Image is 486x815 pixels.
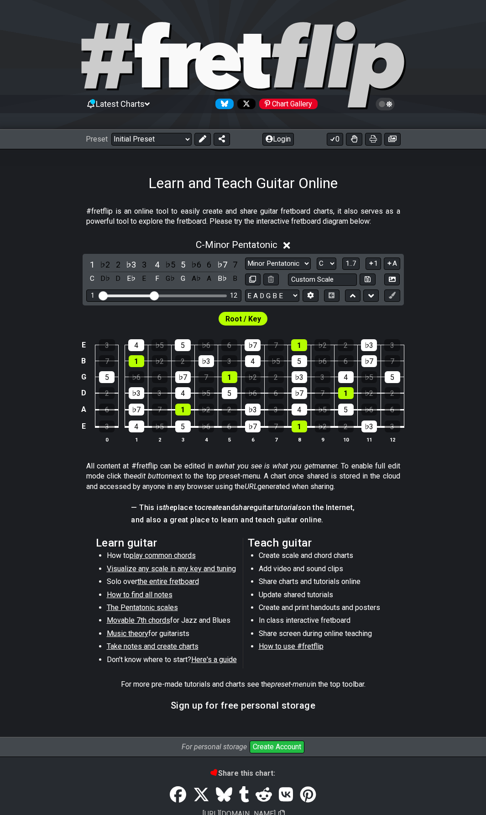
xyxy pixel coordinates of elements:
em: URL [245,482,257,491]
div: 3 [315,371,330,383]
div: 4 [245,355,261,367]
div: toggle scale degree [203,258,215,271]
div: toggle pitch class [164,273,176,285]
div: 3 [99,421,115,432]
a: VK [276,782,297,808]
a: Share on Facebook [167,782,189,808]
div: ♭5 [315,404,330,415]
button: Print [365,133,381,146]
div: 7 [199,371,214,383]
div: 6 [99,404,115,415]
button: 1 [366,258,381,270]
div: toggle pitch class [138,273,150,285]
div: 4 [129,421,144,432]
div: ♭2 [152,355,167,367]
div: toggle scale degree [125,258,137,271]
span: Here's a guide [191,655,237,664]
li: Share charts and tutorials online [259,577,389,589]
em: preset-menu [271,680,311,689]
td: B [78,353,89,369]
div: toggle scale degree [138,258,150,271]
div: toggle scale degree [177,258,189,271]
th: 4 [194,435,218,444]
div: 3 [384,339,400,351]
span: Toggle light / dark theme [380,100,391,108]
div: 5 [175,421,191,432]
div: ♭6 [315,355,330,367]
div: ♭3 [292,371,307,383]
div: 6 [338,355,354,367]
em: the [163,503,173,512]
li: Share screen during online teaching [259,629,389,641]
a: Reddit [252,782,275,808]
span: Music theory [107,629,148,638]
div: 7 [268,421,284,432]
div: 3 [268,404,284,415]
em: edit button [134,472,169,480]
div: ♭6 [129,371,144,383]
a: Bluesky [213,782,235,808]
button: Edit Preset [194,133,211,146]
a: Pinterest [296,782,319,808]
button: Edit Tuning [303,289,318,302]
button: Move up [345,289,361,302]
td: E [78,418,89,435]
div: 2 [338,421,354,432]
span: How to use #fretflip [259,642,324,651]
div: 4 [175,387,191,399]
span: Take notes and create charts [107,642,199,651]
td: D [78,385,89,401]
select: Tuning [245,289,299,302]
li: In class interactive fretboard [259,615,389,628]
div: toggle scale degree [99,258,111,271]
h4: — This is place to and guitar on the Internet, [131,503,355,513]
div: ♭2 [199,404,214,415]
div: 5 [338,404,354,415]
div: 3 [152,387,167,399]
div: 5 [175,339,191,351]
div: ♭2 [361,387,377,399]
a: Tumblr [235,782,252,808]
div: toggle pitch class [216,273,228,285]
div: 4 [128,339,144,351]
li: for Jazz and Blues [107,615,237,628]
td: E [78,337,89,353]
div: ♭7 [129,404,144,415]
span: Latest Charts [96,99,145,109]
button: First click edit preset to enable marker editing [384,289,400,302]
div: toggle scale degree [164,258,176,271]
select: Scale [245,258,311,270]
div: ♭5 [152,421,167,432]
span: C - Minor Pentatonic [196,239,277,250]
div: toggle scale degree [229,258,241,271]
th: 8 [287,435,311,444]
div: Visible fret range [86,289,241,302]
button: Store user defined scale [360,273,375,286]
div: 2 [268,371,284,383]
button: Create Account [250,741,304,753]
li: How to [107,551,237,563]
div: ♭7 [245,339,261,351]
button: Copy [245,273,261,286]
div: ♭3 [129,387,144,399]
em: share [235,503,253,512]
th: 10 [334,435,357,444]
div: ♭2 [245,371,261,383]
span: First enable full edit mode to edit [225,312,261,326]
div: toggle scale degree [112,258,124,271]
div: ♭2 [314,339,330,351]
div: toggle pitch class [151,273,163,285]
li: Create and print handouts and posters [259,603,389,615]
a: Follow #fretflip at X [234,99,256,109]
span: Movable 7th chords [107,616,170,625]
div: 3 [222,355,237,367]
div: 6 [268,387,284,399]
h2: Teach guitar [248,538,391,548]
div: 5 [292,355,307,367]
div: ♭2 [315,421,330,432]
span: The Pentatonic scales [107,603,178,612]
div: 1 [91,292,94,300]
div: toggle scale degree [86,258,98,271]
td: A [78,401,89,418]
div: 1 [291,339,307,351]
